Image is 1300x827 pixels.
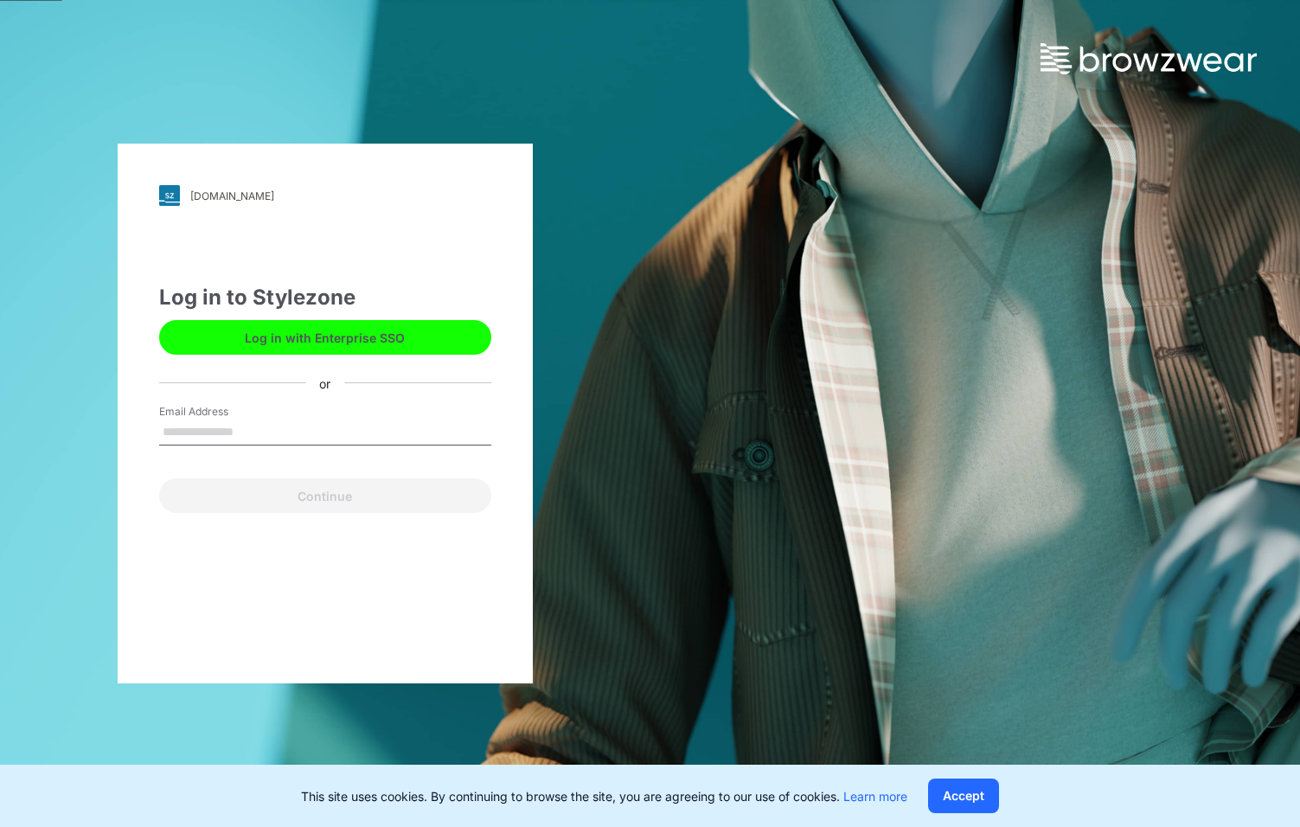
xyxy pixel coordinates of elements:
div: Log in to Stylezone [159,282,491,313]
a: [DOMAIN_NAME] [159,185,491,206]
button: Accept [928,779,999,813]
button: Log in with Enterprise SSO [159,320,491,355]
a: Learn more [843,789,907,804]
img: browzwear-logo.73288ffb.svg [1041,43,1257,74]
p: This site uses cookies. By continuing to browse the site, you are agreeing to our use of cookies. [301,787,907,805]
img: svg+xml;base64,PHN2ZyB3aWR0aD0iMjgiIGhlaWdodD0iMjgiIHZpZXdCb3g9IjAgMCAyOCAyOCIgZmlsbD0ibm9uZSIgeG... [159,185,180,206]
label: Email Address [159,404,280,420]
div: or [305,374,344,392]
div: [DOMAIN_NAME] [190,189,274,202]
